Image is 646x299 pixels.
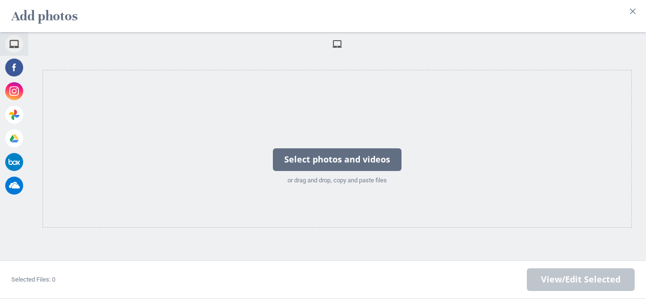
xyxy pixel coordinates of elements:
[11,276,55,283] span: Selected Files: 0
[273,176,402,185] div: or drag and drop, copy and paste files
[625,4,640,19] button: Close
[332,39,342,49] span: My Device
[11,4,78,28] h2: Add photos
[273,148,402,171] div: Select photos and videos
[541,274,620,285] span: View/Edit Selected
[527,268,635,291] span: Next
